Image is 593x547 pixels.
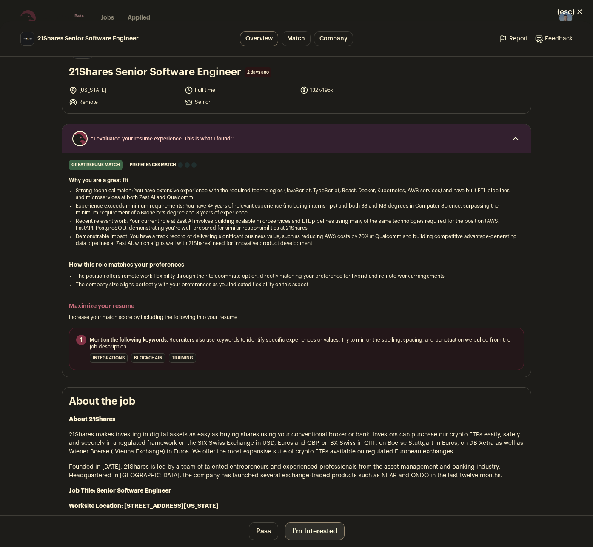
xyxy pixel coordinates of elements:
[76,281,517,288] li: The company size aligns perfectly with your preferences as you indicated flexibility on this aspect
[37,34,139,43] span: 21Shares Senior Software Engineer
[69,314,524,321] p: Increase your match score by including the following into your resume
[69,302,524,311] h2: Maximize your resume
[249,522,278,540] button: Pass
[76,202,517,216] li: Experience exceeds minimum requirements: You have 4+ years of relevant experience (including inte...
[76,273,517,279] li: The position offers remote work flexibility through their telecommute option, directly matching y...
[69,66,241,79] h1: 21Shares Senior Software Engineer
[21,32,34,45] img: 689966f4ffacc118189db95afb654590847b52e15eda2a6a02591ca7f78063cc.jpg
[535,34,573,43] a: Feedback
[285,522,345,540] button: I'm Interested
[69,395,524,408] h2: About the job
[76,335,86,345] span: 1
[69,86,180,94] li: [US_STATE]
[69,261,524,269] h2: How this role matches your preferences
[282,31,311,46] a: Match
[90,336,517,350] span: . Recruiters also use keywords to identify specific experiences or values. Try to mirror the spel...
[69,488,171,494] strong: Job Title: Senior Software Engineer
[76,218,517,231] li: Recent relevant work: Your current role at Zest AI involves building scalable microservices and E...
[69,463,524,480] p: Founded in [DATE], 21Shares is led by a team of talented entrepreneurs and experienced profession...
[240,31,278,46] a: Overview
[169,353,196,363] li: training
[69,160,123,170] div: great resume match
[499,34,528,43] a: Report
[69,503,219,509] strong: Worksite Location: [STREET_ADDRESS][US_STATE]
[547,3,593,21] button: Close modal
[91,135,502,142] span: “I evaluated your resume experience. This is what I found.”
[76,187,517,201] li: Strong technical match: You have extensive experience with the required technologies (JavaScript,...
[69,430,524,456] p: 21Shares makes investing in digital assets as easy as buying shares using your conventional broke...
[300,86,411,94] li: 132k-195k
[131,353,165,363] li: blockchain
[69,416,115,422] strong: About 21Shares
[130,161,176,169] span: Preferences match
[90,353,128,363] li: integrations
[69,98,180,106] li: Remote
[245,67,271,77] span: 2 days ago
[185,98,295,106] li: Senior
[76,233,517,247] li: Demonstrable impact: You have a track record of delivering significant business value, such as re...
[90,337,167,342] span: Mention the following keywords
[314,31,353,46] a: Company
[69,177,524,184] h2: Why you are a great fit
[185,86,295,94] li: Full time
